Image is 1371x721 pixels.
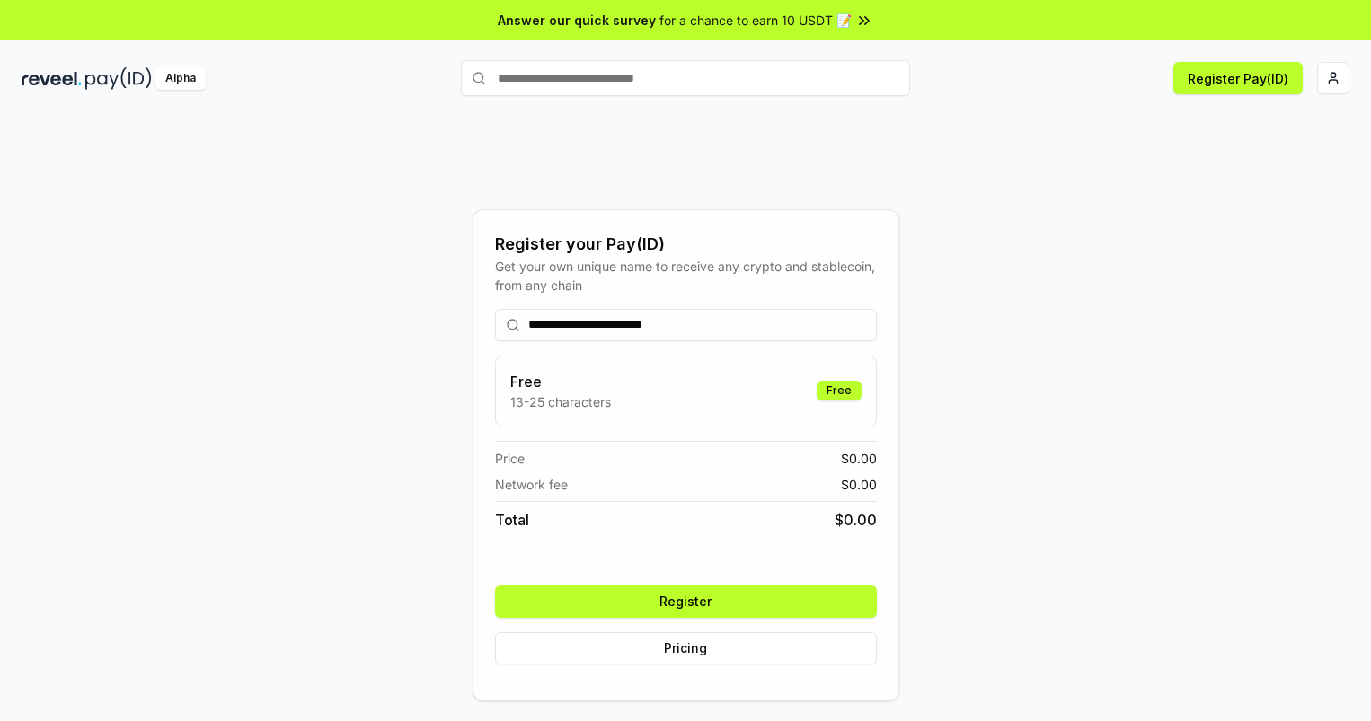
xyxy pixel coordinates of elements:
[155,67,206,90] div: Alpha
[510,371,611,392] h3: Free
[841,475,877,494] span: $ 0.00
[659,11,852,30] span: for a chance to earn 10 USDT 📝
[495,509,529,531] span: Total
[495,585,877,618] button: Register
[835,509,877,531] span: $ 0.00
[1173,62,1303,94] button: Register Pay(ID)
[495,475,568,494] span: Network fee
[841,449,877,468] span: $ 0.00
[510,392,611,411] p: 13-25 characters
[22,67,82,90] img: reveel_dark
[498,11,656,30] span: Answer our quick survey
[817,381,862,400] div: Free
[495,232,877,257] div: Register your Pay(ID)
[85,67,152,90] img: pay_id
[495,257,877,295] div: Get your own unique name to receive any crypto and stablecoin, from any chain
[495,449,525,468] span: Price
[495,632,877,664] button: Pricing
